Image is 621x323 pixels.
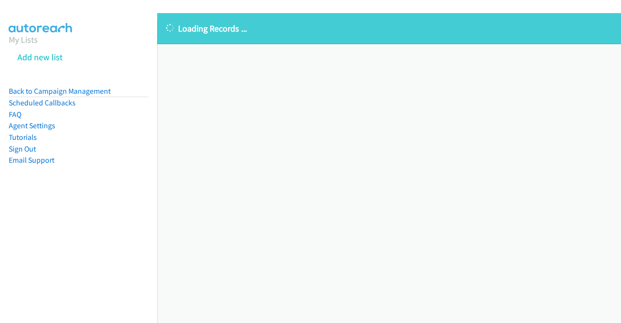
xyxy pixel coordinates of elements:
a: Add new list [17,51,63,63]
a: FAQ [9,110,21,119]
p: Loading Records ... [166,22,612,35]
a: Sign Out [9,144,36,153]
a: Back to Campaign Management [9,86,111,96]
a: Scheduled Callbacks [9,98,76,107]
a: Agent Settings [9,121,55,130]
a: Tutorials [9,133,37,142]
a: My Lists [9,34,38,45]
a: Email Support [9,155,54,165]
